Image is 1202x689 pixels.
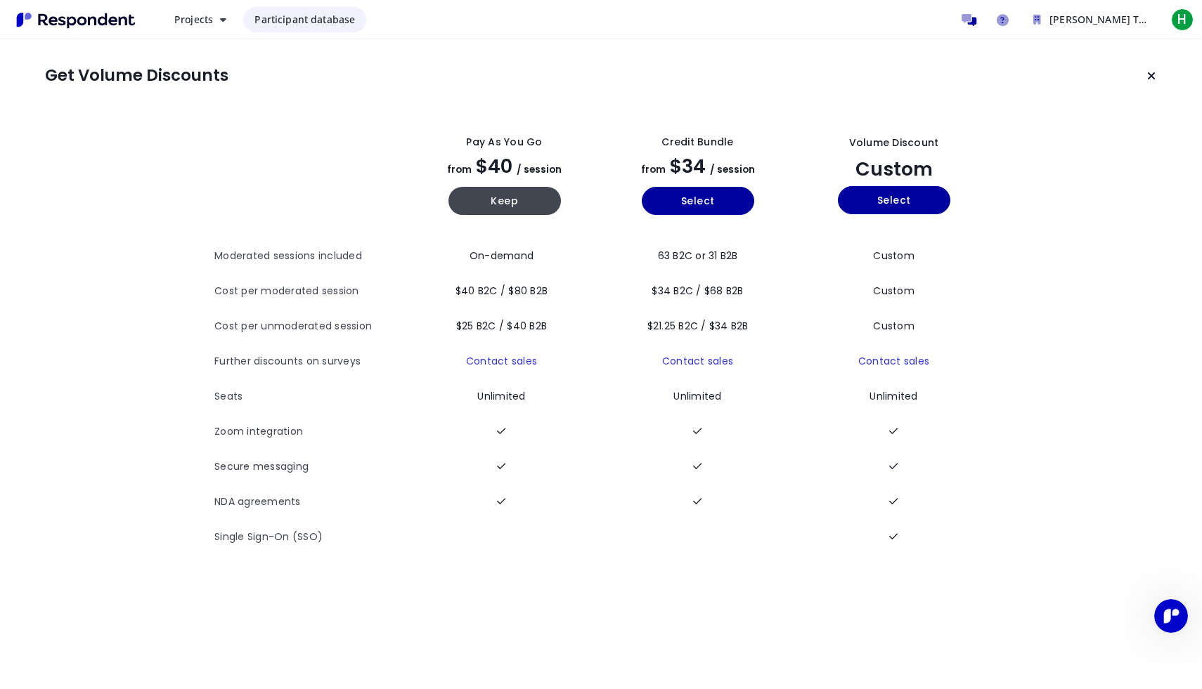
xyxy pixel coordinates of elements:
th: Moderated sessions included [214,239,408,274]
div: Credit Bundle [661,135,733,150]
span: / session [517,163,562,176]
span: $21.25 B2C / $34 B2B [647,319,749,333]
th: Further discounts on surveys [214,344,408,379]
span: Custom [873,319,915,333]
span: [PERSON_NAME] Team [1049,13,1160,26]
a: Message participants [955,6,983,34]
div: Pay as you go [466,135,542,150]
button: H [1168,7,1196,32]
img: Respondent [11,8,141,32]
h1: Get Volume Discounts [45,66,228,86]
span: 63 B2C or 31 B2B [658,249,738,263]
span: $34 [670,153,706,179]
button: Keep current yearly payg plan [448,187,561,215]
span: H [1171,8,1194,31]
button: Select yearly custom_static plan [838,186,950,214]
span: from [641,163,666,176]
span: $34 B2C / $68 B2B [652,284,743,298]
iframe: Intercom live chat [1154,599,1188,633]
span: Custom [855,156,933,182]
div: Volume Discount [849,136,939,150]
span: $40 [476,153,512,179]
th: NDA agreements [214,485,408,520]
span: Unlimited [870,389,917,403]
th: Single Sign-On (SSO) [214,520,408,555]
a: Contact sales [858,354,929,368]
span: On-demand [470,249,534,263]
span: Unlimited [673,389,721,403]
a: Help and support [988,6,1016,34]
th: Cost per unmoderated session [214,309,408,344]
span: / session [710,163,755,176]
span: Projects [174,13,213,26]
button: Select yearly basic plan [642,187,754,215]
span: $25 B2C / $40 B2B [456,319,547,333]
th: Seats [214,379,408,414]
button: Projects [163,7,238,32]
a: Contact sales [662,354,733,368]
span: Unlimited [477,389,525,403]
th: Secure messaging [214,450,408,485]
span: Custom [873,284,915,298]
button: Heather Corts Team [1022,7,1163,32]
button: Keep current plan [1137,62,1165,90]
span: from [447,163,472,176]
a: Contact sales [466,354,537,368]
th: Cost per moderated session [214,274,408,309]
span: Custom [873,249,915,263]
th: Zoom integration [214,414,408,450]
span: Participant database [254,13,355,26]
a: Participant database [243,7,366,32]
span: $40 B2C / $80 B2B [455,284,548,298]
